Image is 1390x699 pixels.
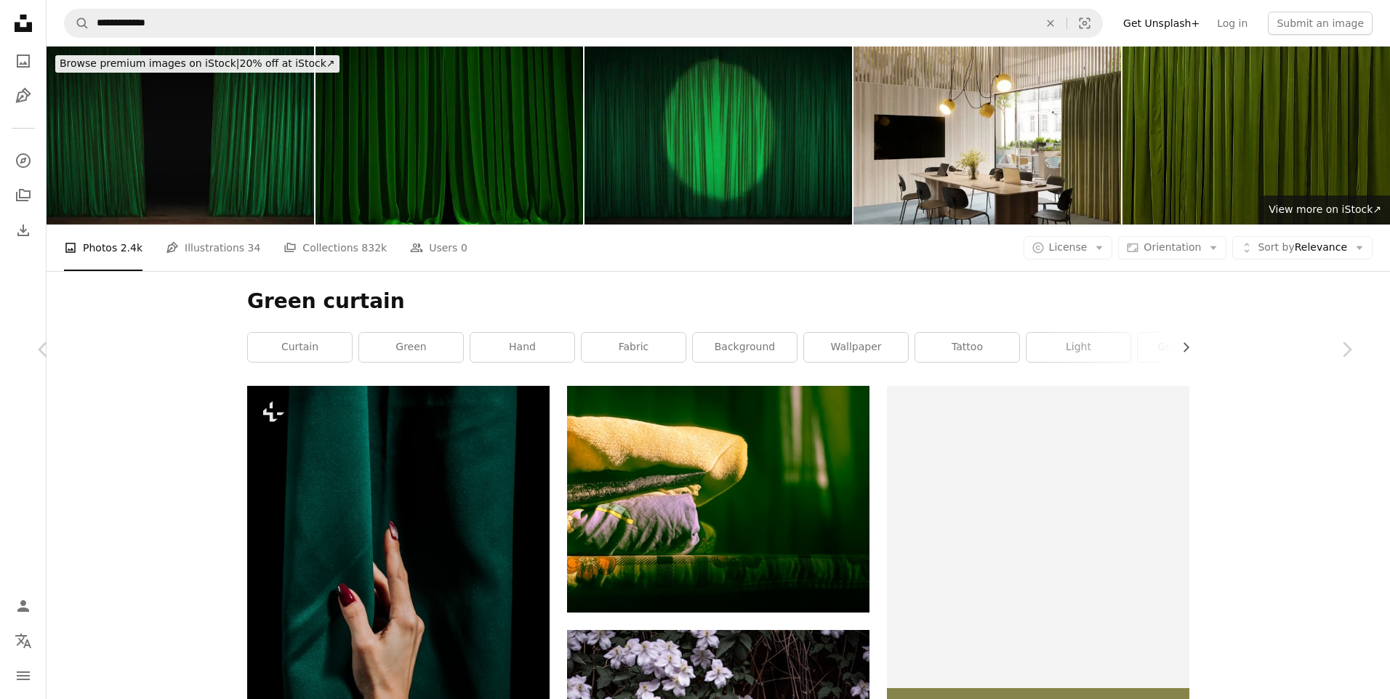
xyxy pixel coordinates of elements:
button: License [1024,236,1113,259]
img: A pile of folded clothes sitting on top of a table [567,386,869,613]
a: light [1027,333,1130,362]
h1: Green curtain [247,288,1189,315]
img: Green curtain in theater. [316,47,583,225]
span: View more on iStock ↗ [1269,203,1381,215]
span: 0 [461,240,467,256]
button: Clear [1035,9,1066,37]
button: Search Unsplash [65,9,89,37]
a: Photos [9,47,38,76]
a: Next [1303,280,1390,419]
button: scroll list to the right [1173,333,1189,362]
button: Submit an image [1268,12,1373,35]
form: Find visuals sitewide [64,9,1103,38]
a: a woman's hand holding onto a green curtain [247,606,550,619]
a: hand [470,333,574,362]
a: Get Unsplash+ [1114,12,1208,35]
a: curtain [248,333,352,362]
span: License [1049,241,1088,253]
a: Log in / Sign up [9,591,38,621]
img: Green Velvet Theater Curtain Opening [47,47,314,225]
a: Browse premium images on iStock|20% off at iStock↗ [47,47,348,81]
a: Explore [9,146,38,175]
a: A pile of folded clothes sitting on top of a table [567,493,869,506]
button: Language [9,626,38,655]
span: 832k [361,240,387,256]
button: Visual search [1067,9,1102,37]
a: Users 0 [410,225,467,271]
a: Illustrations 34 [166,225,260,271]
img: Green Velvet Theater Curtain Illuminated With A Spotlight [584,47,852,225]
button: Orientation [1118,236,1226,259]
span: Sort by [1258,241,1294,253]
a: tattoo [915,333,1019,362]
span: Relevance [1258,241,1347,255]
span: 34 [248,240,261,256]
a: Download History [9,216,38,245]
a: View more on iStock↗ [1260,195,1390,225]
a: Collections 832k [284,225,387,271]
a: Collections [9,181,38,210]
a: green [359,333,463,362]
span: Orientation [1144,241,1201,253]
img: 3D Rendering of a office conference room [853,47,1121,225]
a: Log in [1208,12,1256,35]
a: wallpaper [804,333,908,362]
a: Illustrations [9,81,38,110]
img: Green Curtain [1122,47,1390,225]
div: 20% off at iStock ↗ [55,55,340,73]
span: Browse premium images on iStock | [60,57,239,69]
a: fabric [582,333,686,362]
button: Sort byRelevance [1232,236,1373,259]
a: green fabric [1138,333,1242,362]
a: background [693,333,797,362]
button: Menu [9,661,38,690]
